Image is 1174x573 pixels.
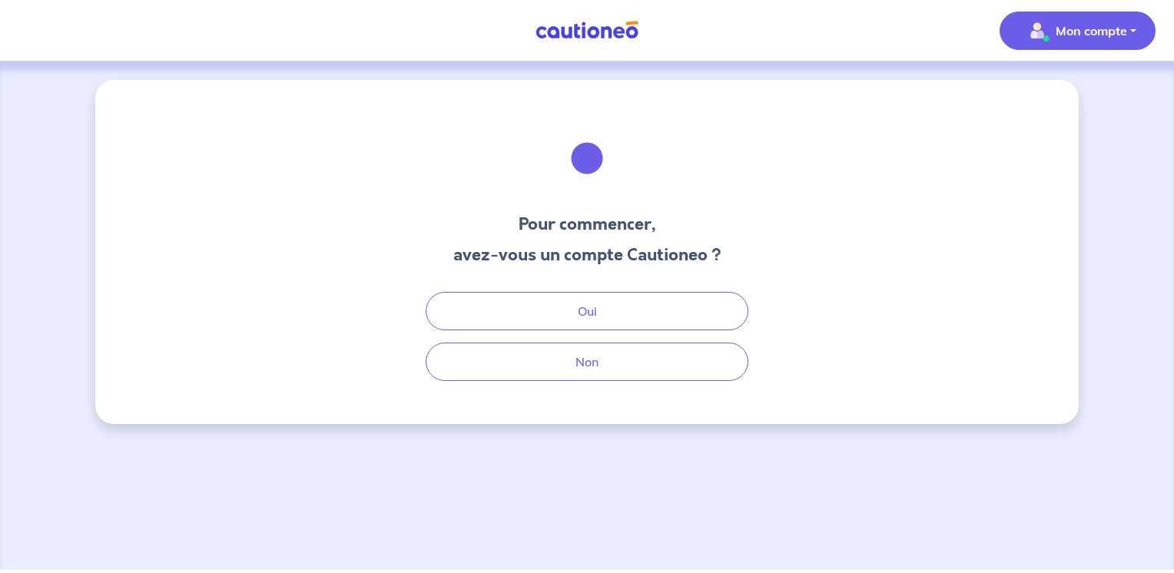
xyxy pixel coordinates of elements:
[453,212,721,237] h3: Pour commencer,
[1025,18,1050,43] img: illu_account_valid_menu.svg
[453,243,721,267] h3: avez-vous un compte Cautioneo ?
[426,343,748,381] button: Non
[426,292,748,330] button: Oui
[546,117,628,200] img: illu_welcome.svg
[1056,22,1127,40] p: Mon compte
[529,21,645,40] img: Cautioneo
[1000,12,1156,50] button: illu_account_valid_menu.svgMon compte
